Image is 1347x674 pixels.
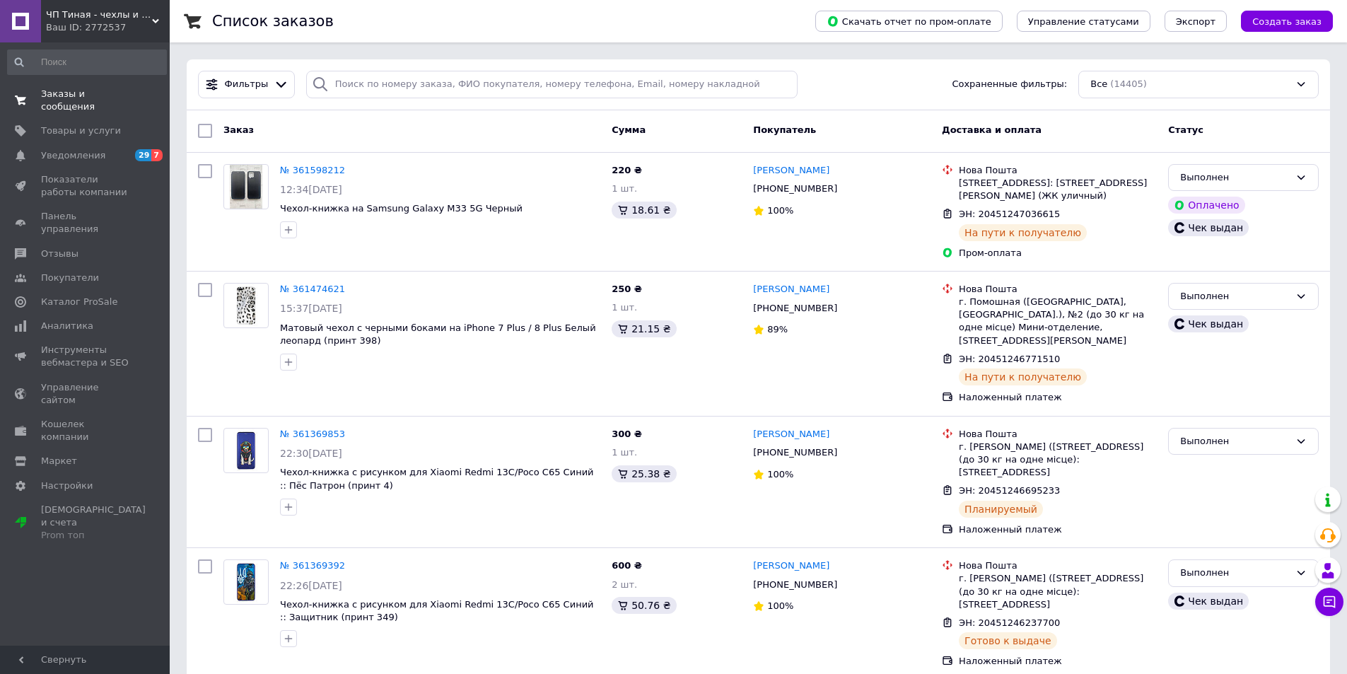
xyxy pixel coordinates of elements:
a: № 361474621 [280,284,345,294]
div: Пром-оплата [959,247,1157,260]
div: Выполнен [1180,170,1290,185]
span: Покупатель [753,124,816,135]
div: 50.76 ₴ [612,597,676,614]
span: 22:26[DATE] [280,580,342,591]
a: [PERSON_NAME] [753,164,829,178]
span: 7 [151,149,163,161]
span: Панель управления [41,210,131,236]
span: Настройки [41,480,93,492]
a: Фото товару [223,559,269,605]
span: 300 ₴ [612,429,642,439]
div: Нова Пошта [959,428,1157,441]
a: Чехол-книжка с рисунком для Xiaomi Redmi 13C/Poco C65 Синий :: Защитник (принт 349) [280,599,594,623]
div: Выполнен [1180,434,1290,449]
div: Чек выдан [1168,593,1249,610]
span: Заказы и сообщения [41,88,131,113]
span: 22:30[DATE] [280,448,342,459]
span: 1 шт. [612,183,637,194]
input: Поиск [7,50,167,75]
span: 1 шт. [612,302,637,313]
a: Создать заказ [1227,16,1333,26]
a: Чехол-книжка с рисунком для Xiaomi Redmi 13C/Poco C65 Синий :: Пёс Патрон (принт 4) [280,467,594,491]
div: [PHONE_NUMBER] [750,299,840,318]
a: [PERSON_NAME] [753,559,829,573]
div: г. Помошная ([GEOGRAPHIC_DATA], [GEOGRAPHIC_DATA].), №2 (до 30 кг на одне місце) Мини-отделение, ... [959,296,1157,347]
div: Выполнен [1180,289,1290,304]
h1: Список заказов [212,13,334,30]
span: 1 шт. [612,447,637,458]
a: № 361369392 [280,560,345,571]
div: Нова Пошта [959,559,1157,572]
span: 250 ₴ [612,284,642,294]
div: Чек выдан [1168,219,1249,236]
img: Фото товару [230,560,263,604]
span: Экспорт [1176,16,1215,27]
img: Фото товару [230,284,263,327]
a: [PERSON_NAME] [753,283,829,296]
span: 2 шт. [612,579,637,590]
span: 100% [767,205,793,216]
span: 89% [767,324,788,335]
span: 600 ₴ [612,560,642,571]
a: № 361369853 [280,429,345,439]
span: Уведомления [41,149,105,162]
div: Оплачено [1168,197,1244,214]
button: Создать заказ [1241,11,1333,32]
span: ЭН: 20451246237700 [959,617,1060,628]
a: Чехол-книжка на Samsung Galaxy M33 5G Черный [280,203,523,214]
div: г. [PERSON_NAME] ([STREET_ADDRESS] (до 30 кг на одне місце): [STREET_ADDRESS] [959,572,1157,611]
span: 100% [767,600,793,611]
div: Ваш ID: 2772537 [46,21,170,34]
a: Матовый чехол с черными боками на iPhone 7 Plus / 8 Plus Белый леопард (принт 398) [280,323,596,347]
button: Скачать отчет по пром-оплате [815,11,1003,32]
span: Товары и услуги [41,124,121,137]
span: ЧП Тиная - чехлы и стекло для телефонов, ночники, игрушки [46,8,152,21]
div: 18.61 ₴ [612,202,676,219]
span: Доставка и оплата [942,124,1042,135]
span: ЭН: 20451247036615 [959,209,1060,219]
span: Управление сайтом [41,381,131,407]
span: [DEMOGRAPHIC_DATA] и счета [41,504,146,542]
span: Все [1090,78,1107,91]
div: Выполнен [1180,566,1290,581]
span: Статус [1168,124,1203,135]
div: Нова Пошта [959,283,1157,296]
span: 100% [767,469,793,480]
a: № 361598212 [280,165,345,175]
a: Фото товару [223,164,269,209]
span: Фильтры [225,78,269,91]
span: Показатели работы компании [41,173,131,199]
div: [PHONE_NUMBER] [750,576,840,594]
span: Отзывы [41,248,78,260]
div: Prom топ [41,529,146,542]
div: 25.38 ₴ [612,465,676,482]
a: [PERSON_NAME] [753,428,829,441]
a: Фото товару [223,428,269,473]
span: 220 ₴ [612,165,642,175]
span: 15:37[DATE] [280,303,342,314]
div: [PHONE_NUMBER] [750,180,840,198]
span: Заказ [223,124,254,135]
span: (14405) [1110,79,1147,89]
span: Управление статусами [1028,16,1139,27]
span: 29 [135,149,151,161]
div: На пути к получателю [959,224,1087,241]
div: Готово к выдаче [959,632,1056,649]
div: 21.15 ₴ [612,320,676,337]
div: [STREET_ADDRESS]: [STREET_ADDRESS][PERSON_NAME] (ЖК уличный) [959,177,1157,202]
div: Чек выдан [1168,315,1249,332]
span: Кошелек компании [41,418,131,443]
span: ЭН: 20451246695233 [959,485,1060,496]
button: Чат с покупателем [1315,588,1343,616]
span: ЭН: 20451246771510 [959,354,1060,364]
span: Аналитика [41,320,93,332]
span: Создать заказ [1252,16,1322,27]
span: Сумма [612,124,646,135]
div: Планируемый [959,501,1043,518]
div: Наложенный платеж [959,391,1157,404]
div: Наложенный платеж [959,655,1157,668]
button: Экспорт [1165,11,1227,32]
